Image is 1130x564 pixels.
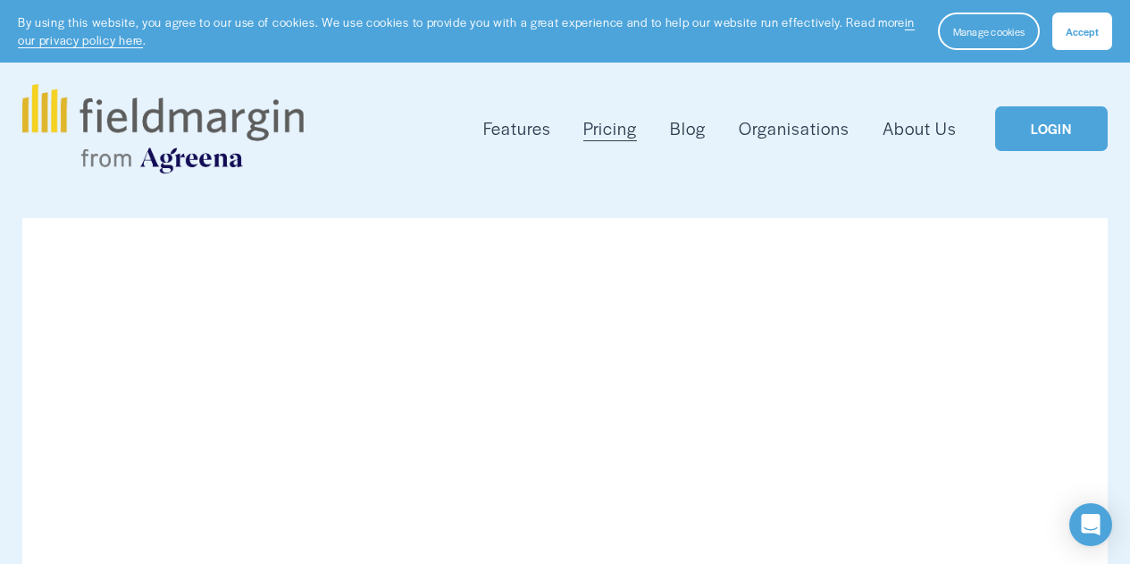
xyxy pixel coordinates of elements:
[583,114,637,143] a: Pricing
[739,114,850,143] a: Organisations
[483,114,551,143] a: folder dropdown
[670,114,706,143] a: Blog
[18,13,920,48] p: By using this website, you agree to our use of cookies. We use cookies to provide you with a grea...
[1066,24,1099,38] span: Accept
[18,13,915,48] a: in our privacy policy here
[1052,13,1112,50] button: Accept
[938,13,1040,50] button: Manage cookies
[995,106,1108,152] a: LOGIN
[1069,503,1112,546] div: Open Intercom Messenger
[953,24,1025,38] span: Manage cookies
[22,84,303,173] img: fieldmargin.com
[483,116,551,141] span: Features
[883,114,957,143] a: About Us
